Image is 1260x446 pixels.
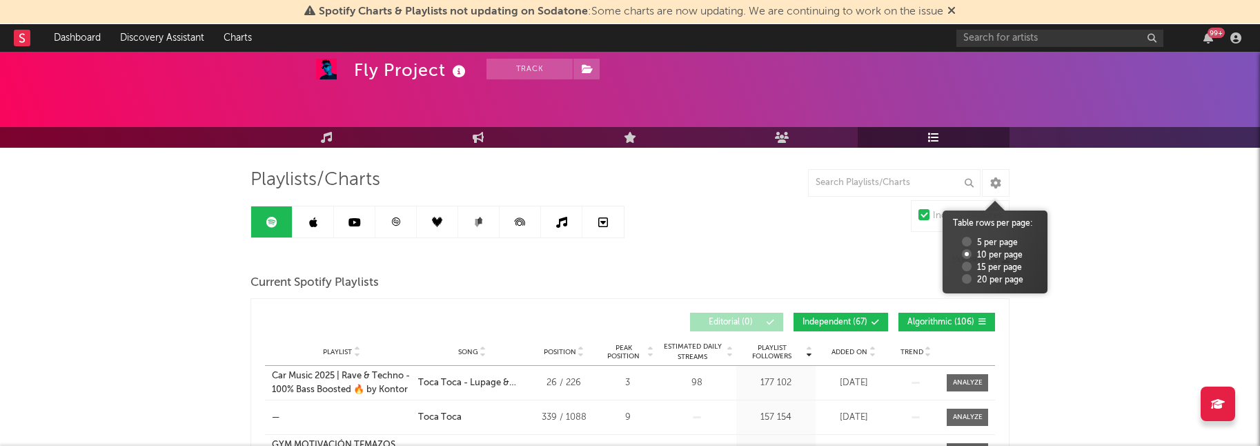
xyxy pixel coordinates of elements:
span: Independent ( 67 ) [803,318,867,327]
span: Playlist Followers [740,344,804,360]
label: 20 per page [962,274,1023,287]
span: Dismiss [947,6,956,17]
div: 177 102 [740,376,812,390]
span: Peak Position [602,344,645,360]
span: Playlist [323,348,352,356]
div: Toca Toca - Lupage & NOYSE Techno Mix [418,376,526,390]
label: 15 per page [962,262,1022,274]
span: Playlists/Charts [250,172,380,188]
p: Table rows per page: [953,217,1037,230]
div: 339 / 1088 [533,411,595,425]
div: Fly Project [354,59,469,81]
span: Trend [900,348,923,356]
div: 3 [602,376,653,390]
button: 99+ [1203,32,1213,43]
div: 26 / 226 [533,376,595,390]
button: Algorithmic(106) [898,313,995,331]
span: Editorial ( 0 ) [699,318,762,327]
span: Spotify Charts & Playlists not updating on Sodatone [319,6,588,17]
div: 98 [660,376,733,390]
span: : Some charts are now updating. We are continuing to work on the issue [319,6,943,17]
div: [DATE] [819,376,888,390]
div: — [272,411,279,425]
label: 5 per page [962,237,1018,249]
label: 10 per page [962,249,1023,262]
div: [DATE] [819,411,888,425]
span: Current Spotify Playlists [250,275,379,291]
input: Search Playlists/Charts [808,169,981,197]
button: Track [486,59,573,79]
span: Position [544,348,576,356]
a: — [272,411,411,425]
div: 99 + [1208,28,1225,38]
button: Editorial(0) [690,313,783,331]
span: Song [458,348,478,356]
div: 157 154 [740,411,812,425]
span: Estimated Daily Streams [660,342,725,362]
input: Search for artists [956,30,1163,47]
div: Toca Toca [418,411,462,425]
span: Added On [831,348,867,356]
a: Dashboard [44,24,110,52]
a: Charts [214,24,262,52]
a: Car Music 2025 | Rave & Techno - 100% Bass Boosted 🔥 by Kontor [272,369,411,396]
span: Algorithmic ( 106 ) [907,318,974,327]
div: 9 [602,411,653,425]
a: Discovery Assistant [110,24,214,52]
button: Independent(67) [794,313,888,331]
div: Include Features [933,208,1002,224]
